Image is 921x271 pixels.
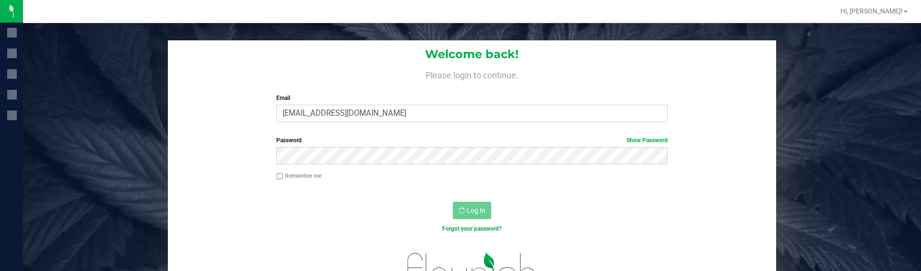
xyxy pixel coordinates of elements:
button: Log In [453,202,491,219]
input: Remember me [276,173,283,180]
label: Remember me [276,172,321,180]
a: Show Password [626,137,668,144]
label: Email [276,94,667,102]
span: Log In [467,207,485,214]
h1: Welcome back! [168,48,776,61]
h4: Please login to continue. [168,69,776,80]
a: Forgot your password? [442,225,502,232]
span: Password [276,137,302,144]
span: Hi, [PERSON_NAME]! [840,7,903,15]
